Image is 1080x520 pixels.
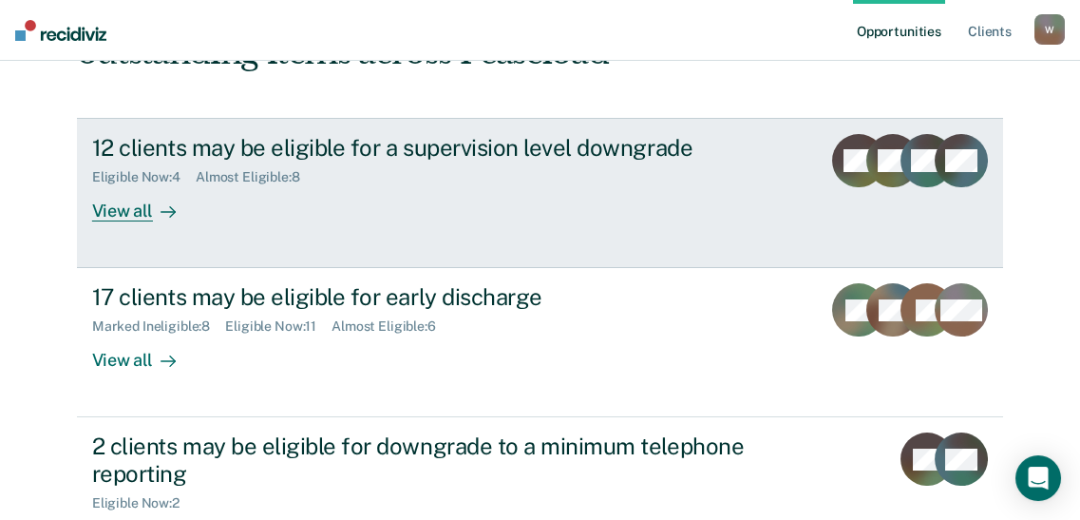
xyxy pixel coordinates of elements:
[92,185,199,222] div: View all
[196,169,315,185] div: Almost Eligible : 8
[332,318,451,335] div: Almost Eligible : 6
[92,283,759,311] div: 17 clients may be eligible for early discharge
[92,495,195,511] div: Eligible Now : 2
[92,335,199,372] div: View all
[1015,455,1061,501] div: Open Intercom Messenger
[92,134,759,162] div: 12 clients may be eligible for a supervision level downgrade
[225,318,332,335] div: Eligible Now : 11
[92,433,759,488] div: 2 clients may be eligible for downgrade to a minimum telephone reporting
[92,169,196,185] div: Eligible Now : 4
[77,268,1003,417] a: 17 clients may be eligible for early dischargeMarked Ineligible:8Eligible Now:11Almost Eligible:6...
[15,20,106,41] img: Recidiviz
[1034,14,1065,45] button: W
[92,318,225,335] div: Marked Ineligible : 8
[77,118,1003,268] a: 12 clients may be eligible for a supervision level downgradeEligible Now:4Almost Eligible:8View all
